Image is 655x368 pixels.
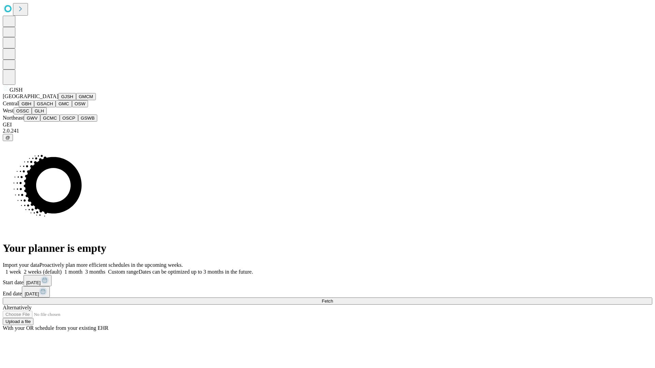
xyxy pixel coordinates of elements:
[3,128,652,134] div: 2.0.241
[56,100,72,107] button: GMC
[3,122,652,128] div: GEI
[24,269,62,275] span: 2 weeks (default)
[19,100,34,107] button: GBH
[3,101,19,106] span: Central
[32,107,46,114] button: GLH
[60,114,78,122] button: OSCP
[5,269,21,275] span: 1 week
[14,107,32,114] button: OSSC
[3,108,14,113] span: West
[24,275,52,286] button: [DATE]
[76,93,96,100] button: GMCM
[3,318,33,325] button: Upload a file
[3,262,40,268] span: Import your data
[40,114,60,122] button: GCMC
[22,286,50,297] button: [DATE]
[3,325,108,331] span: With your OR schedule from your existing EHR
[85,269,105,275] span: 3 months
[3,275,652,286] div: Start date
[26,280,41,285] span: [DATE]
[139,269,253,275] span: Dates can be optimized up to 3 months in the future.
[3,297,652,305] button: Fetch
[40,262,183,268] span: Proactively plan more efficient schedules in the upcoming weeks.
[3,115,24,121] span: Northeast
[25,291,39,296] span: [DATE]
[64,269,83,275] span: 1 month
[5,135,10,140] span: @
[3,286,652,297] div: End date
[3,134,13,141] button: @
[72,100,88,107] button: OSW
[58,93,76,100] button: GJSH
[34,100,56,107] button: GSACH
[24,114,40,122] button: GWV
[3,305,31,310] span: Alternatively
[78,114,98,122] button: GSWB
[3,242,652,255] h1: Your planner is empty
[322,298,333,304] span: Fetch
[108,269,139,275] span: Custom range
[10,87,23,93] span: GJSH
[3,93,58,99] span: [GEOGRAPHIC_DATA]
